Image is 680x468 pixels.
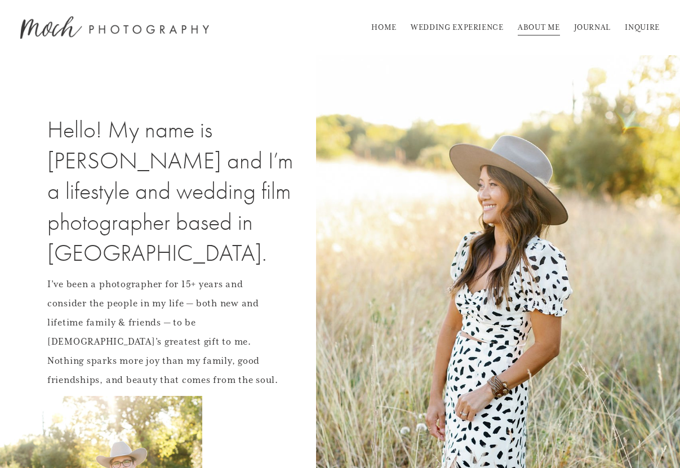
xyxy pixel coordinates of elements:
a: INQUIRE [625,19,659,37]
a: ABOUT ME [518,19,560,37]
h2: Hello! My name is [PERSON_NAME] and I’m a lifestyle and wedding film photographer based in [GEOGR... [47,115,310,269]
a: JOURNAL [574,19,610,37]
a: HOME [371,19,397,37]
p: I’ve been a photographer for 15+ years and consider the people in my life — both new and lifetime... [47,275,283,390]
a: WEDDING EXPERIENCE [411,19,504,37]
img: Moch Snyder Photography | Destination Wedding &amp; Lifestyle Film Photographer [20,16,209,39]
